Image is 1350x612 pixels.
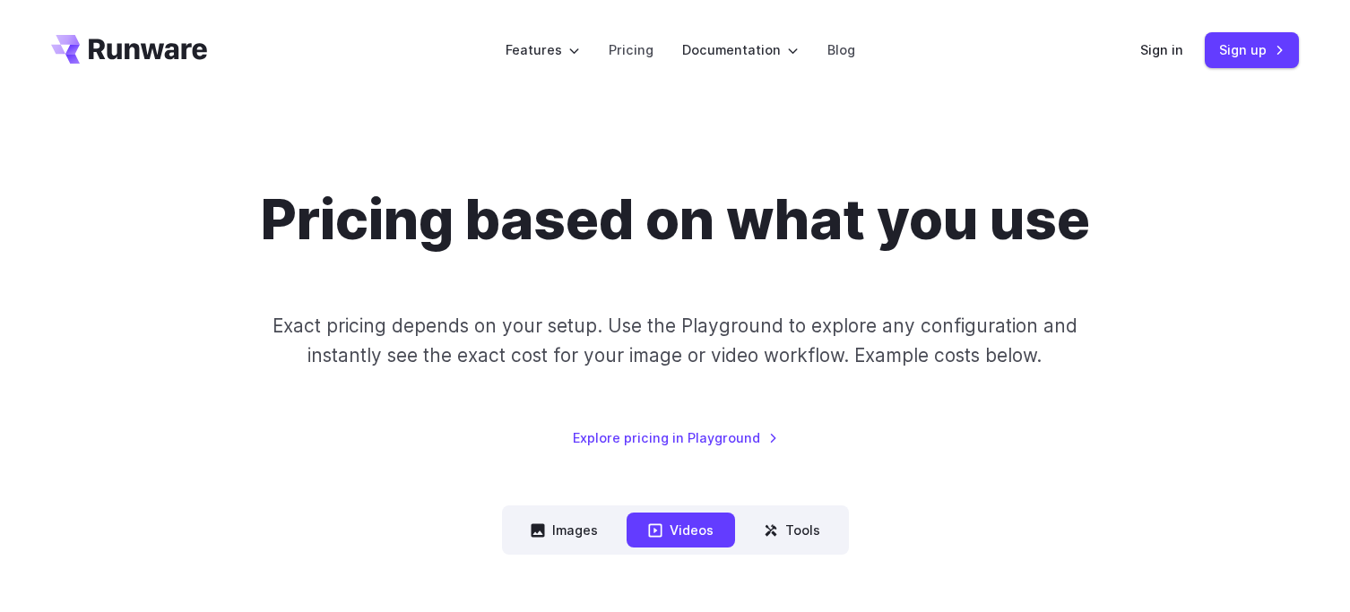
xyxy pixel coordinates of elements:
a: Pricing [609,39,653,60]
label: Features [506,39,580,60]
a: Go to / [51,35,207,64]
label: Documentation [682,39,799,60]
a: Blog [827,39,855,60]
p: Exact pricing depends on your setup. Use the Playground to explore any configuration and instantl... [238,311,1112,371]
a: Explore pricing in Playground [573,427,778,448]
button: Images [509,513,619,547]
a: Sign in [1140,39,1183,60]
h1: Pricing based on what you use [261,186,1090,254]
button: Videos [627,513,735,547]
button: Tools [742,513,842,547]
a: Sign up [1205,32,1299,67]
